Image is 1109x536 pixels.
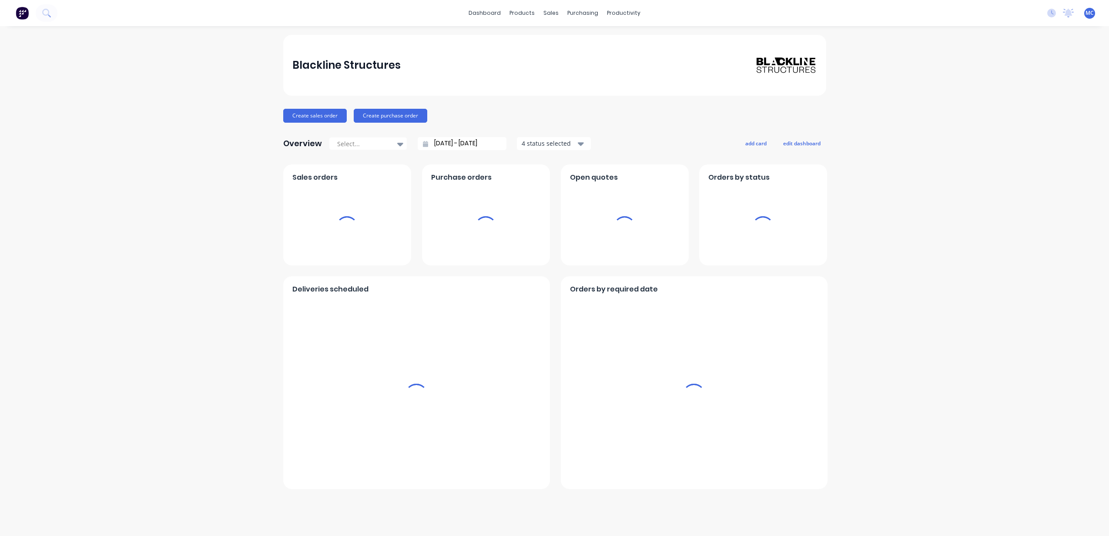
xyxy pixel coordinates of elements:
[431,172,492,183] span: Purchase orders
[16,7,29,20] img: Factory
[740,137,772,149] button: add card
[756,57,817,74] img: Blackline Structures
[1086,9,1094,17] span: MC
[354,109,427,123] button: Create purchase order
[283,109,347,123] button: Create sales order
[283,135,322,152] div: Overview
[292,57,401,74] div: Blackline Structures
[292,284,369,295] span: Deliveries scheduled
[708,172,770,183] span: Orders by status
[570,172,618,183] span: Open quotes
[464,7,505,20] a: dashboard
[505,7,539,20] div: products
[539,7,563,20] div: sales
[570,284,658,295] span: Orders by required date
[517,137,591,150] button: 4 status selected
[603,7,645,20] div: productivity
[292,172,338,183] span: Sales orders
[522,139,576,148] div: 4 status selected
[777,137,826,149] button: edit dashboard
[563,7,603,20] div: purchasing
